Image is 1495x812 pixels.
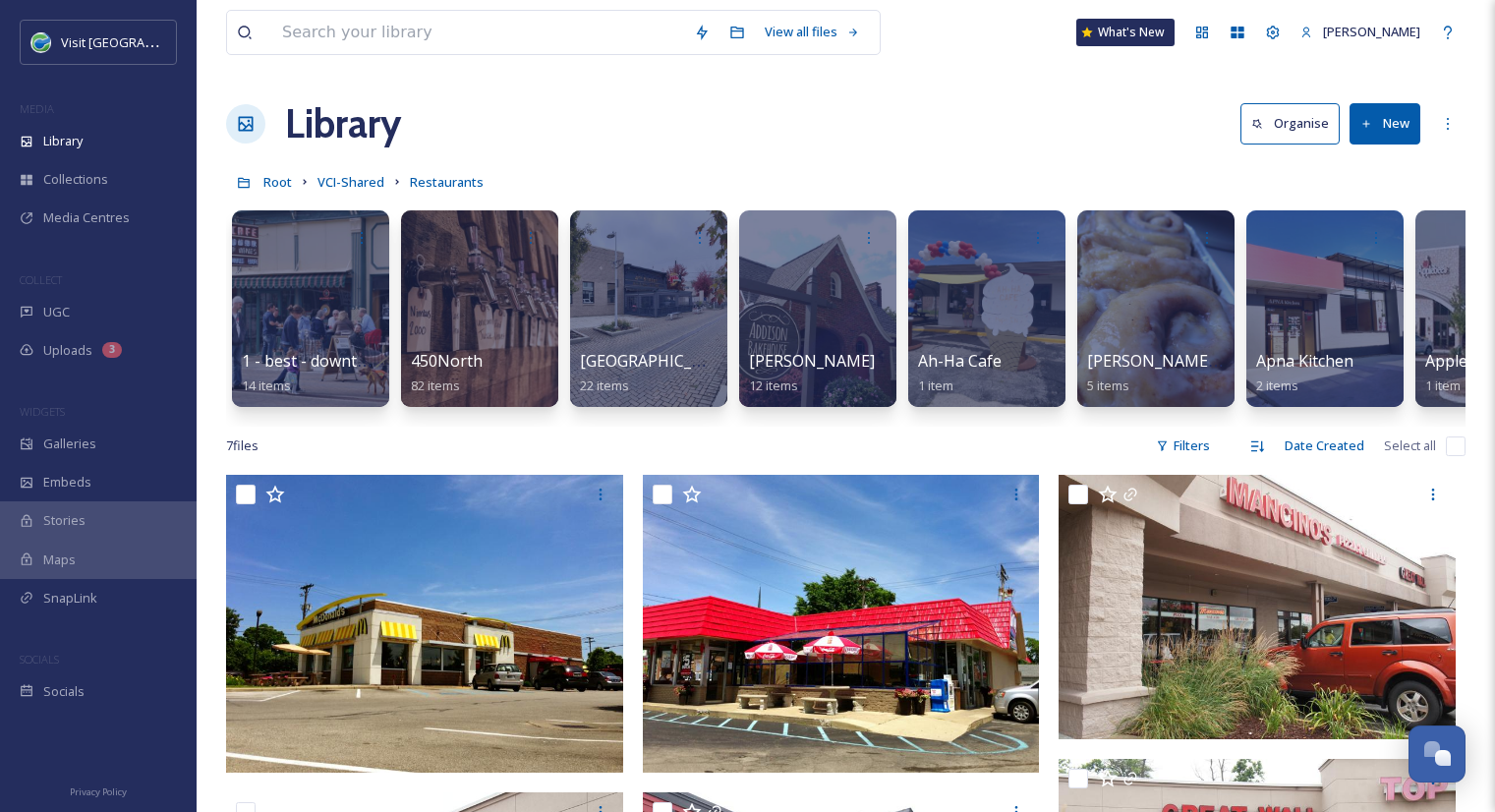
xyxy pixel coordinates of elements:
[1240,103,1350,144] a: Organise
[70,785,127,798] span: Privacy Policy
[918,377,953,394] span: 1 item
[749,350,875,372] span: [PERSON_NAME]
[20,404,65,419] span: WIDGETS
[749,377,798,394] span: 12 items
[226,475,623,773] img: IMG_9310.JPG
[43,473,91,492] span: Embeds
[1087,350,1262,372] span: [PERSON_NAME] Farms
[43,341,92,360] span: Uploads
[43,511,86,530] span: Stories
[226,436,259,455] span: 7 file s
[70,779,127,802] a: Privacy Policy
[1146,427,1220,465] div: Filters
[1059,475,1456,738] img: DSC08479.JPG
[43,170,108,189] span: Collections
[263,170,292,194] a: Root
[580,352,738,394] a: [GEOGRAPHIC_DATA]22 items
[317,173,384,191] span: VCI-Shared
[20,272,62,287] span: COLLECT
[1384,436,1436,455] span: Select all
[102,342,122,358] div: 3
[580,377,629,394] span: 22 items
[43,551,76,569] span: Maps
[1425,377,1461,394] span: 1 item
[749,352,875,394] a: [PERSON_NAME]12 items
[411,352,483,394] a: 450North82 items
[755,13,870,51] a: View all files
[43,435,96,453] span: Galleries
[43,682,85,701] span: Socials
[1323,23,1420,40] span: [PERSON_NAME]
[1256,377,1298,394] span: 2 items
[285,94,401,153] a: Library
[20,652,59,667] span: SOCIALS
[918,352,1002,394] a: Ah-Ha Cafe1 item
[1087,377,1129,394] span: 5 items
[43,589,97,608] span: SnapLink
[411,377,460,394] span: 82 items
[1076,19,1175,46] a: What's New
[20,101,54,116] span: MEDIA
[643,475,1040,772] img: IMG_9308.JPG
[317,170,384,194] a: VCI-Shared
[43,132,83,150] span: Library
[61,32,283,51] span: Visit [GEOGRAPHIC_DATA] [US_STATE]
[918,350,1002,372] span: Ah-Ha Cafe
[242,350,438,372] span: 1 - best - downtown dining
[272,11,684,54] input: Search your library
[410,173,484,191] span: Restaurants
[411,350,483,372] span: 450North
[1275,427,1374,465] div: Date Created
[263,173,292,191] span: Root
[43,208,130,227] span: Media Centres
[1350,103,1420,144] button: New
[410,170,484,194] a: Restaurants
[1256,350,1353,372] span: Apna Kitchen
[43,303,70,321] span: UGC
[31,32,51,52] img: cvctwitlogo_400x400.jpg
[1240,103,1340,144] button: Organise
[580,350,738,372] span: [GEOGRAPHIC_DATA]
[1256,352,1353,394] a: Apna Kitchen2 items
[1291,13,1430,51] a: [PERSON_NAME]
[1409,725,1466,783] button: Open Chat
[242,377,291,394] span: 14 items
[242,352,438,394] a: 1 - best - downtown dining14 items
[1087,352,1262,394] a: [PERSON_NAME] Farms5 items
